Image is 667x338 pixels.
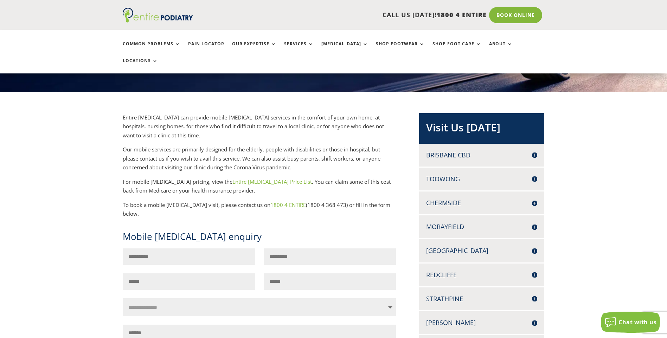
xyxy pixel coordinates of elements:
a: Shop Footwear [376,41,425,57]
h4: Brisbane CBD [426,151,537,160]
p: Entire [MEDICAL_DATA] can provide mobile [MEDICAL_DATA] services in the comfort of your own home,... [123,113,396,145]
span: 1800 4 ENTIRE [437,11,487,19]
span: Chat with us [618,318,656,326]
p: Our mobile services are primarily designed for the elderly, people with disabilities or those in ... [123,145,396,177]
a: Entire Podiatry [123,17,193,24]
a: Our Expertise [232,41,276,57]
p: CALL US [DATE]! [220,11,487,20]
p: For mobile [MEDICAL_DATA] pricing, view the . You can claim some of this cost back from Medicare ... [123,177,396,201]
p: To book a mobile [MEDICAL_DATA] visit, please contact us on (1800 4 368 473) or fill in the form ... [123,201,396,219]
h4: [PERSON_NAME] [426,318,537,327]
a: About [489,41,513,57]
button: Chat with us [601,312,660,333]
h4: Strathpine [426,294,537,303]
a: Pain Locator [188,41,224,57]
h2: Visit Us [DATE] [426,120,537,138]
h4: [GEOGRAPHIC_DATA] [426,246,537,255]
a: Entire [MEDICAL_DATA] Price List [232,178,312,185]
a: Book Online [489,7,542,23]
h4: Chermside [426,199,537,207]
h4: Morayfield [426,222,537,231]
a: Locations [123,58,158,73]
h4: Redcliffe [426,271,537,279]
a: Common Problems [123,41,180,57]
img: logo (1) [123,8,193,22]
a: Services [284,41,314,57]
h1: Mobile [MEDICAL_DATA] enquiry [123,230,396,248]
a: Shop Foot Care [432,41,481,57]
a: [MEDICAL_DATA] [321,41,368,57]
h4: Toowong [426,175,537,183]
a: 1800 4 ENTIRE [270,201,306,208]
